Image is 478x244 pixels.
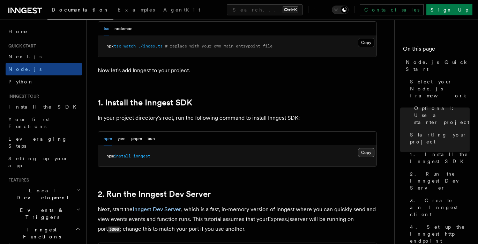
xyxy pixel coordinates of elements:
span: 2. Run the Inngest Dev Server [410,170,470,191]
span: Optional: Use a starter project [414,105,470,126]
span: 1. Install the Inngest SDK [410,151,470,165]
a: AgentKit [159,2,204,19]
a: Setting up your app [6,152,82,172]
a: Documentation [47,2,113,20]
a: Contact sales [360,4,424,15]
span: 3. Create an Inngest client [410,197,470,218]
kbd: Ctrl+K [283,6,298,13]
p: Next, start the , which is a fast, in-memory version of Inngest where you can quickly send and vi... [98,205,377,234]
span: inngest [133,154,150,158]
a: Inngest Dev Server [133,206,181,213]
a: 1. Install the Inngest SDK [98,98,192,108]
a: Sign Up [426,4,472,15]
span: AgentKit [163,7,200,13]
a: 2. Run the Inngest Dev Server [407,168,470,194]
a: Next.js [6,50,82,63]
span: Node.js Quick Start [406,59,470,73]
span: # replace with your own main entrypoint file [165,44,272,49]
span: Inngest tour [6,94,39,99]
span: Setting up your app [8,156,68,168]
p: In your project directory's root, run the following command to install Inngest SDK: [98,113,377,123]
span: npm [106,154,114,158]
button: Search...Ctrl+K [227,4,303,15]
span: Starting your project [410,131,470,145]
p: Now let's add Inngest to your project. [98,66,377,75]
button: Inngest Functions [6,223,82,243]
span: Quick start [6,43,36,49]
a: 3. Create an Inngest client [407,194,470,221]
span: Documentation [52,7,109,13]
a: Home [6,25,82,38]
a: Select your Node.js framework [407,75,470,102]
span: Examples [118,7,155,13]
button: Copy [358,148,374,157]
a: Node.js Quick Start [403,56,470,75]
span: Events & Triggers [6,207,76,221]
span: Next.js [8,54,42,59]
a: Optional: Use a starter project [411,102,470,128]
button: npm [104,132,112,146]
a: Python [6,75,82,88]
a: Node.js [6,63,82,75]
button: tsx [104,22,109,36]
span: tsx [114,44,121,49]
button: Local Development [6,184,82,204]
a: Leveraging Steps [6,133,82,152]
span: Leveraging Steps [8,136,67,149]
button: yarn [118,132,126,146]
span: Node.js [8,66,42,72]
button: Toggle dark mode [332,6,349,14]
a: Starting your project [407,128,470,148]
button: nodemon [114,22,133,36]
span: ./index.ts [138,44,163,49]
button: bun [148,132,155,146]
span: Inngest Functions [6,226,75,240]
button: pnpm [131,132,142,146]
span: Python [8,79,34,84]
a: Your first Functions [6,113,82,133]
span: Local Development [6,187,76,201]
span: Your first Functions [8,117,50,129]
span: install [114,154,131,158]
button: Events & Triggers [6,204,82,223]
span: Select your Node.js framework [410,78,470,99]
a: 2. Run the Inngest Dev Server [98,189,211,199]
span: Install the SDK [8,104,81,110]
h4: On this page [403,45,470,56]
span: Features [6,177,29,183]
span: npx [106,44,114,49]
a: 1. Install the Inngest SDK [407,148,470,168]
a: Examples [113,2,159,19]
a: Install the SDK [6,101,82,113]
code: 3000 [108,227,120,232]
button: Copy [358,38,374,47]
span: Home [8,28,28,35]
span: watch [124,44,136,49]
